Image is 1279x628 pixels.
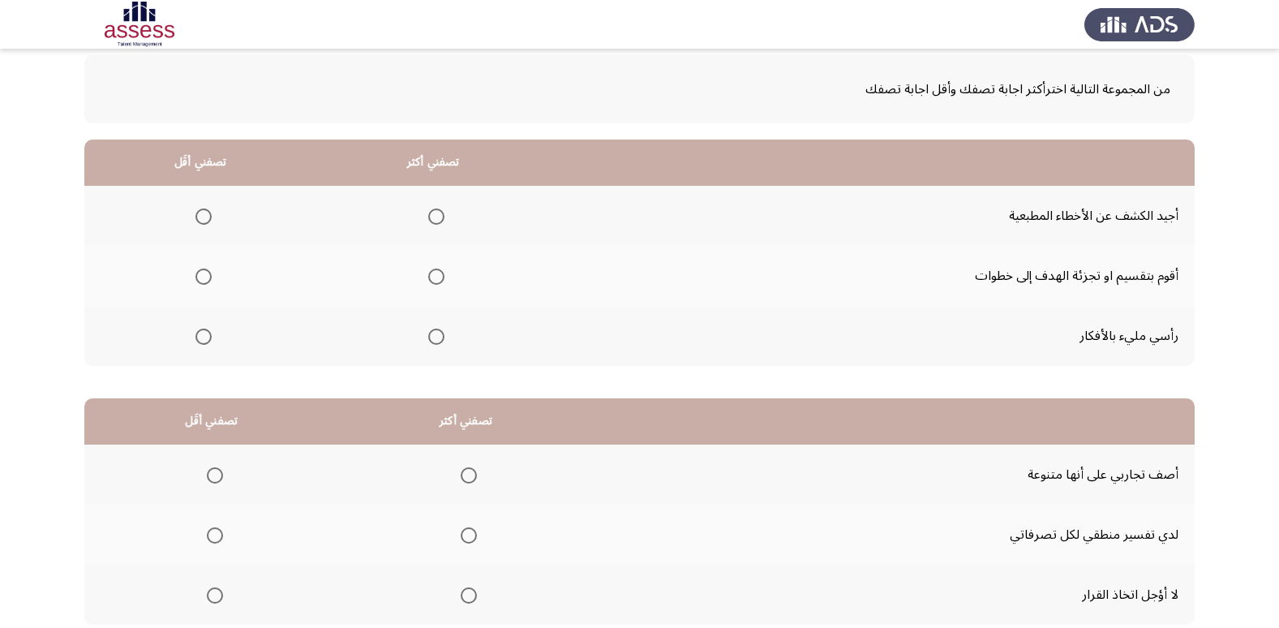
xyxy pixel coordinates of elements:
[550,246,1195,306] td: أقوم بتقسيم او تجزئة الهدف إلى خطوات
[422,322,444,350] mat-radio-group: Select an option
[454,581,477,609] mat-radio-group: Select an option
[593,565,1195,625] td: لا أؤجل اتخاذ القرار
[422,262,444,290] mat-radio-group: Select an option
[1084,2,1195,47] img: Assess Talent Management logo
[200,581,223,609] mat-radio-group: Select an option
[189,202,212,230] mat-radio-group: Select an option
[189,322,212,350] mat-radio-group: Select an option
[422,202,444,230] mat-radio-group: Select an option
[550,306,1195,366] td: رأسي مليء بالأفكار
[84,140,317,186] th: تصفني أقَل
[317,140,550,186] th: تصفني أكثر
[593,505,1195,565] td: لدي تفسير منطقي لكل تصرفاتي
[338,398,593,445] th: تصفني أكثر
[84,2,195,47] img: Assessment logo of OCM R1 ASSESS
[109,75,1170,103] span: من المجموعة التالية اخترأكثر اجابة تصفك وأقل اجابة تصفك
[200,521,223,548] mat-radio-group: Select an option
[454,461,477,488] mat-radio-group: Select an option
[189,262,212,290] mat-radio-group: Select an option
[454,521,477,548] mat-radio-group: Select an option
[200,461,223,488] mat-radio-group: Select an option
[84,398,338,445] th: تصفني أقَل
[550,186,1195,246] td: أجيد الكشف عن الأخطاء المطبعية
[593,445,1195,505] td: أصف تجاربي على أنها متنوعة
